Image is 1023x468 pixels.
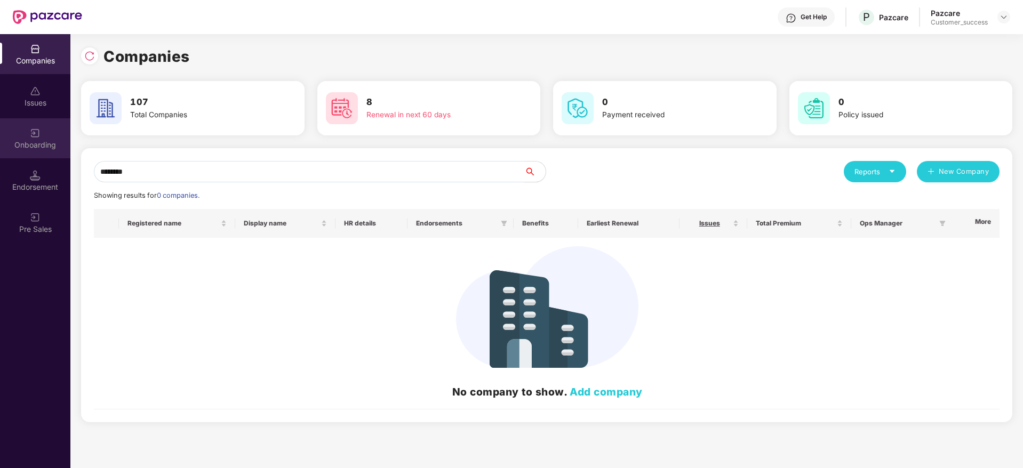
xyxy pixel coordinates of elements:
div: Reports [854,166,896,177]
img: svg+xml;base64,PHN2ZyBpZD0iSGVscC0zMngzMiIgeG1sbnM9Imh0dHA6Ly93d3cudzMub3JnLzIwMDAvc3ZnIiB3aWR0aD... [786,13,796,23]
span: Showing results for [94,191,199,199]
img: svg+xml;base64,PHN2ZyBpZD0iQ29tcGFuaWVzIiB4bWxucz0iaHR0cDovL3d3dy53My5vcmcvMjAwMC9zdmciIHdpZHRoPS... [30,44,41,54]
img: svg+xml;base64,PHN2ZyB3aWR0aD0iMTQuNSIgaGVpZ2h0PSIxNC41IiB2aWV3Qm94PSIwIDAgMTYgMTYiIGZpbGw9Im5vbm... [30,170,41,181]
h3: 8 [366,95,501,109]
img: svg+xml;base64,PHN2ZyB4bWxucz0iaHR0cDovL3d3dy53My5vcmcvMjAwMC9zdmciIHdpZHRoPSI2MCIgaGVpZ2h0PSI2MC... [90,92,122,124]
button: plusNew Company [917,161,1000,182]
div: Pazcare [931,8,988,18]
span: search [524,167,546,176]
th: Benefits [514,209,578,238]
span: filter [499,217,509,230]
img: svg+xml;base64,PHN2ZyB4bWxucz0iaHR0cDovL3d3dy53My5vcmcvMjAwMC9zdmciIHdpZHRoPSI2MCIgaGVpZ2h0PSI2MC... [326,92,358,124]
th: HR details [335,209,408,238]
span: Ops Manager [860,219,935,228]
span: New Company [939,166,989,177]
a: Add company [570,385,643,398]
span: Display name [244,219,318,228]
th: Earliest Renewal [578,209,680,238]
h1: Companies [103,45,190,68]
h2: No company to show. [102,384,992,400]
th: Total Premium [747,209,851,238]
div: Get Help [801,13,827,21]
span: Total Premium [756,219,835,228]
span: Registered name [127,219,219,228]
img: svg+xml;base64,PHN2ZyB3aWR0aD0iMjAiIGhlaWdodD0iMjAiIHZpZXdCb3g9IjAgMCAyMCAyMCIgZmlsbD0ibm9uZSIgeG... [30,128,41,139]
div: Total Companies [130,109,265,121]
th: More [951,209,1000,238]
h3: 0 [602,95,737,109]
button: search [524,161,546,182]
th: Registered name [119,209,235,238]
span: plus [928,168,934,176]
th: Issues [680,209,747,238]
img: svg+xml;base64,PHN2ZyBpZD0iRHJvcGRvd24tMzJ4MzIiIHhtbG5zPSJodHRwOi8vd3d3LnczLm9yZy8yMDAwL3N2ZyIgd2... [1000,13,1008,21]
img: svg+xml;base64,PHN2ZyBpZD0iSXNzdWVzX2Rpc2FibGVkIiB4bWxucz0iaHR0cDovL3d3dy53My5vcmcvMjAwMC9zdmciIH... [30,86,41,96]
th: Display name [235,209,335,238]
div: Policy issued [838,109,973,121]
img: svg+xml;base64,PHN2ZyB3aWR0aD0iMjAiIGhlaWdodD0iMjAiIHZpZXdCb3g9IjAgMCAyMCAyMCIgZmlsbD0ibm9uZSIgeG... [30,212,41,223]
img: svg+xml;base64,PHN2ZyB4bWxucz0iaHR0cDovL3d3dy53My5vcmcvMjAwMC9zdmciIHdpZHRoPSI2MCIgaGVpZ2h0PSI2MC... [562,92,594,124]
div: Renewal in next 60 days [366,109,501,121]
img: svg+xml;base64,PHN2ZyB4bWxucz0iaHR0cDovL3d3dy53My5vcmcvMjAwMC9zdmciIHdpZHRoPSI2MCIgaGVpZ2h0PSI2MC... [798,92,830,124]
img: svg+xml;base64,PHN2ZyBpZD0iUmVsb2FkLTMyeDMyIiB4bWxucz0iaHR0cDovL3d3dy53My5vcmcvMjAwMC9zdmciIHdpZH... [84,51,95,61]
div: Payment received [602,109,737,121]
span: Issues [688,219,731,228]
img: svg+xml;base64,PHN2ZyB4bWxucz0iaHR0cDovL3d3dy53My5vcmcvMjAwMC9zdmciIHdpZHRoPSIzNDIiIGhlaWdodD0iMj... [456,246,638,368]
span: filter [501,220,507,227]
span: Endorsements [416,219,497,228]
span: P [863,11,870,23]
span: filter [939,220,946,227]
div: Customer_success [931,18,988,27]
span: 0 companies. [157,191,199,199]
span: caret-down [889,168,896,175]
span: filter [937,217,948,230]
h3: 0 [838,95,973,109]
img: New Pazcare Logo [13,10,82,24]
h3: 107 [130,95,265,109]
div: Pazcare [879,12,908,22]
